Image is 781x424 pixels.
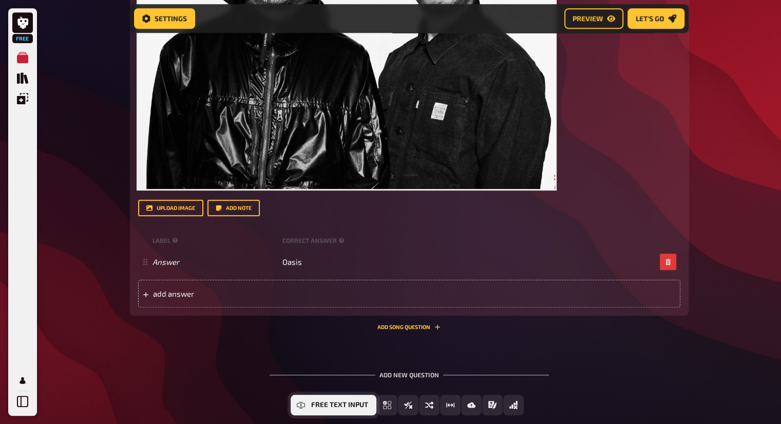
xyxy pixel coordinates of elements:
button: Settings [134,8,195,29]
button: upload image [138,200,203,216]
i: Answer [153,257,179,266]
button: Estimation Question [440,395,461,415]
button: Free Text Input [291,395,376,415]
button: Add Song question [377,324,441,330]
button: Add note [207,200,260,216]
button: Prose (Long text) [482,395,503,415]
a: Overlays [12,88,33,109]
button: Let's go [627,8,684,29]
span: add answer [153,289,313,298]
a: Profile [12,370,33,391]
button: Image Answer [461,395,482,415]
span: Let's go [636,15,664,22]
a: My Quizzes [12,47,33,68]
small: correct answer [282,236,347,245]
button: Offline Question [503,395,524,415]
span: Free Text Input [311,401,368,409]
span: Preview [573,15,603,22]
span: Oasis [282,257,302,266]
small: label [153,236,278,245]
span: Free [13,35,32,42]
button: True / False [398,395,418,415]
span: Settings [155,15,187,22]
button: Sorting Question [419,395,440,415]
div: Add new question [270,355,549,387]
button: Multiple Choice [377,395,397,415]
a: Quiz Library [12,68,33,88]
button: Preview [564,8,623,29]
